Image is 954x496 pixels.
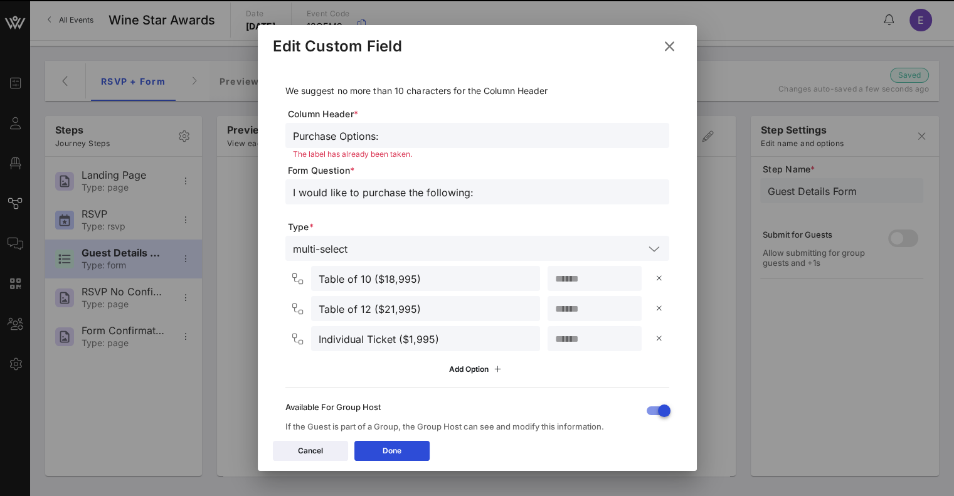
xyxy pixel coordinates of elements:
input: Option #2 [319,300,533,317]
div: multi-select [285,236,669,261]
p: We suggest no more than 10 characters for the Column Header [285,84,669,98]
button: Add Option [442,359,512,380]
div: The label has already been taken. [293,150,662,158]
div: Cancel [298,445,323,457]
div: multi-select [293,243,347,255]
span: Form Question [288,164,669,177]
button: Done [354,441,430,461]
button: Cancel [273,441,348,461]
div: If the Guest is part of a Group, the Group Host can see and modify this information. [285,421,635,431]
div: Edit Custom Field [273,37,402,56]
span: Type [288,221,669,233]
span: Column Header [288,108,669,120]
div: Add Option [449,362,505,376]
div: Available For Group Host [285,402,635,412]
input: Option #1 [319,270,533,287]
input: Option #3 [319,330,533,347]
div: Done [383,445,401,457]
